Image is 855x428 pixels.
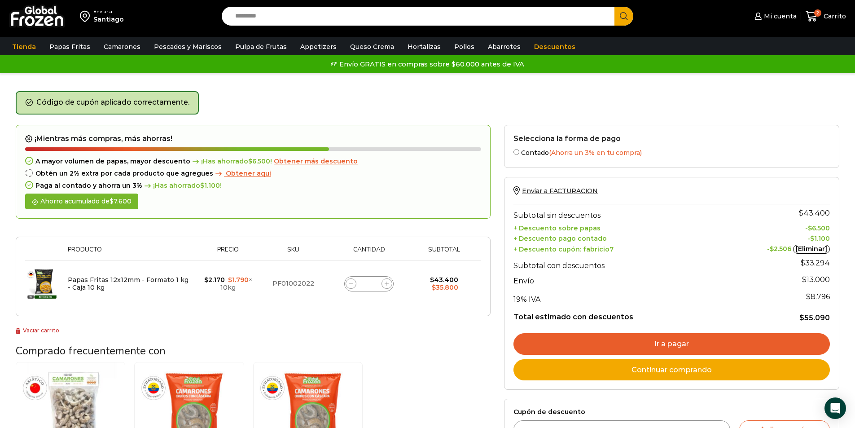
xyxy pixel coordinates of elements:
[248,157,270,165] bdi: 6.500
[68,276,189,291] a: Papas Fritas 12x12mm - Formato 1 kg - Caja 10 kg
[513,187,598,195] a: Enviar a FACTURACION
[799,313,804,322] span: $
[231,38,291,55] a: Pulpa de Frutas
[724,222,830,232] td: -
[513,408,830,416] label: Cupón de descuento
[770,245,791,253] span: 2.506
[513,243,724,254] th: + Descuento cupón: fabricio7
[110,197,114,205] span: $
[724,232,830,243] td: -
[614,7,633,26] button: Search button
[204,276,225,284] bdi: 2.170
[403,38,445,55] a: Hortalizas
[430,276,458,284] bdi: 43.400
[45,38,95,55] a: Papas Fritas
[513,272,724,288] th: Envío
[63,246,196,260] th: Producto
[196,260,260,307] td: × 10kg
[80,9,93,24] img: address-field-icon.svg
[770,245,774,253] span: $
[25,170,481,177] div: Obtén un 2% extra por cada producto que agregues
[248,157,252,165] span: $
[806,6,846,27] a: 2 Carrito
[801,259,805,267] span: $
[814,9,821,17] span: 2
[802,275,830,284] bdi: 13.000
[799,313,830,322] bdi: 55.090
[513,147,830,157] label: Contado
[549,149,642,157] span: (Ahorra un 3% en tu compra)
[513,333,830,355] a: Ir a pagar
[801,259,830,267] bdi: 33.294
[762,12,797,21] span: Mi cuenta
[412,246,477,260] th: Subtotal
[808,224,830,232] bdi: 6.500
[450,38,479,55] a: Pollos
[16,344,166,358] span: Comprado frecuentemente con
[110,197,132,205] bdi: 7.600
[799,209,830,217] bdi: 43.400
[432,283,458,291] bdi: 35.800
[93,9,124,15] div: Enviar a
[821,12,846,21] span: Carrito
[530,38,580,55] a: Descuentos
[260,260,326,307] td: PF01002022
[513,287,724,305] th: 19% IVA
[196,246,260,260] th: Precio
[802,275,807,284] span: $
[25,158,481,165] div: A mayor volumen de papas, mayor descuento
[806,292,811,301] span: $
[808,224,812,232] span: $
[724,243,830,254] td: -
[213,170,271,177] a: Obtener aqui
[522,187,598,195] span: Enviar a FACTURACION
[274,158,358,165] a: Obtener más descuento
[513,222,724,232] th: + Descuento sobre papas
[513,359,830,381] a: Continuar comprando
[25,194,138,209] div: Ahorro acumulado de
[25,182,481,190] div: Paga al contado y ahorra un 3%
[200,181,220,190] bdi: 1.100
[752,7,796,25] a: Mi cuenta
[810,234,830,243] bdi: 1.100
[16,91,199,115] div: Código de cupón aplicado correctamente.
[513,232,724,243] th: + Descuento pago contado
[93,15,124,24] div: Santiago
[513,254,724,272] th: Subtotal con descuentos
[430,276,434,284] span: $
[99,38,145,55] a: Camarones
[16,327,59,334] a: Vaciar carrito
[200,181,204,190] span: $
[513,134,830,143] h2: Selecciona la forma de pago
[228,276,232,284] span: $
[190,158,272,165] span: ¡Has ahorrado !
[432,283,436,291] span: $
[142,182,222,190] span: ¡Has ahorrado !
[513,305,724,322] th: Total estimado con descuentos
[326,246,412,260] th: Cantidad
[274,157,358,165] span: Obtener más descuento
[226,169,271,177] span: Obtener aqui
[363,278,375,290] input: Product quantity
[483,38,525,55] a: Abarrotes
[513,204,724,222] th: Subtotal sin descuentos
[513,149,519,155] input: Contado(Ahorra un 3% en tu compra)
[228,276,249,284] bdi: 1.790
[25,134,481,143] h2: ¡Mientras más compras, más ahorras!
[346,38,399,55] a: Queso Crema
[824,397,846,419] div: Open Intercom Messenger
[8,38,40,55] a: Tienda
[296,38,341,55] a: Appetizers
[806,292,830,301] span: 8.796
[260,246,326,260] th: Sku
[793,245,830,254] a: [Eliminar]
[799,209,803,217] span: $
[149,38,226,55] a: Pescados y Mariscos
[204,276,208,284] span: $
[810,234,814,243] span: $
